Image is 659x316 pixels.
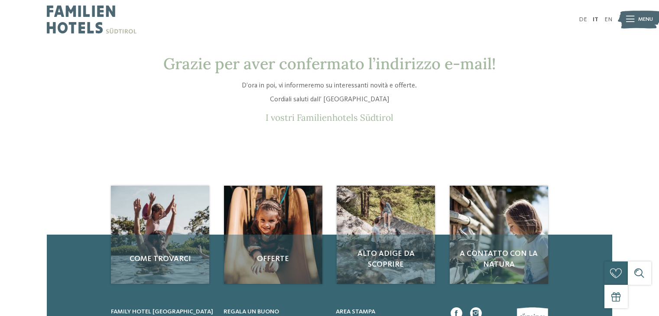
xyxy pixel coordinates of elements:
[111,186,209,284] img: Confermazione e-mail
[224,186,322,284] a: Confermazione e-mail Offerte
[119,254,201,264] span: Come trovarci
[337,186,435,284] img: Confermazione e-mail
[224,309,279,315] span: Regala un buono
[638,16,653,23] span: Menu
[111,309,213,315] span: Family hotel [GEOGRAPHIC_DATA]
[144,113,515,123] p: I vostri Familienhotels Südtirol
[458,248,540,270] span: A contatto con la natura
[593,16,598,23] a: IT
[144,81,515,91] p: D’ora in poi, vi informeremo su interessanti novità e offerte.
[336,309,375,315] span: Area stampa
[450,186,548,284] img: Confermazione e-mail
[232,254,315,264] span: Offerte
[450,186,548,284] a: Confermazione e-mail A contatto con la natura
[224,307,326,316] a: Regala un buono
[579,16,587,23] a: DE
[344,248,427,270] span: Alto Adige da scoprire
[336,307,438,316] a: Area stampa
[337,186,435,284] a: Confermazione e-mail Alto Adige da scoprire
[224,186,322,284] img: Confermazione e-mail
[111,186,209,284] a: Confermazione e-mail Come trovarci
[144,95,515,105] p: Cordiali saluti dall’ [GEOGRAPHIC_DATA]
[111,307,214,316] a: Family hotel [GEOGRAPHIC_DATA]
[163,54,496,74] span: Grazie per aver confermato l’indirizzo e-mail!
[604,16,612,23] a: EN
